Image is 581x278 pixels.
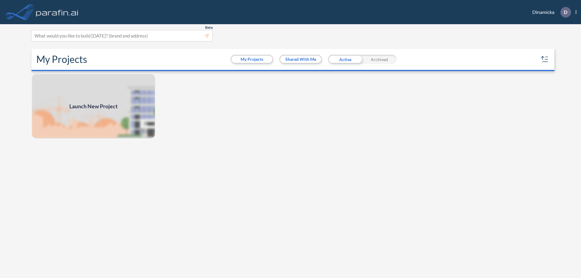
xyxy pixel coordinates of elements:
[564,9,567,15] p: D
[36,54,87,65] h2: My Projects
[280,56,321,63] button: Shared With Me
[540,54,550,64] button: sort
[231,56,272,63] button: My Projects
[523,7,576,18] div: Dinamicka
[205,25,213,30] span: Beta
[362,55,396,64] div: Archived
[328,55,362,64] div: Active
[35,6,80,18] img: logo
[31,74,156,139] img: add
[69,102,118,110] span: Launch New Project
[31,74,156,139] a: Launch New Project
